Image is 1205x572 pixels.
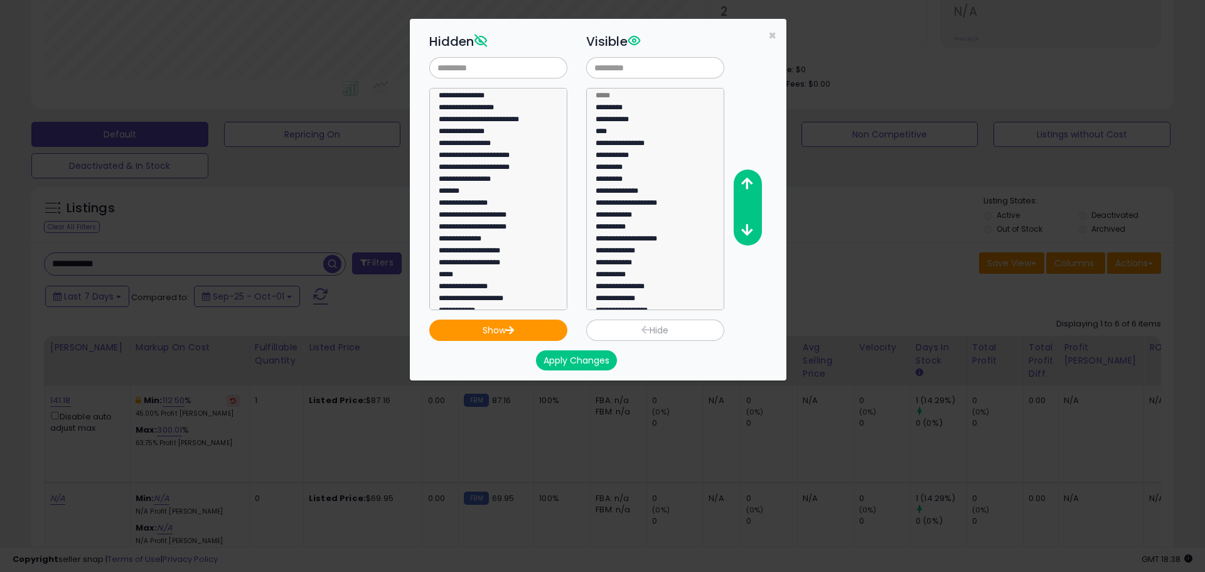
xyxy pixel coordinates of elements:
[429,32,567,51] h3: Hidden
[586,32,724,51] h3: Visible
[429,320,567,341] button: Show
[768,26,776,45] span: ×
[536,350,617,370] button: Apply Changes
[586,320,724,341] button: Hide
